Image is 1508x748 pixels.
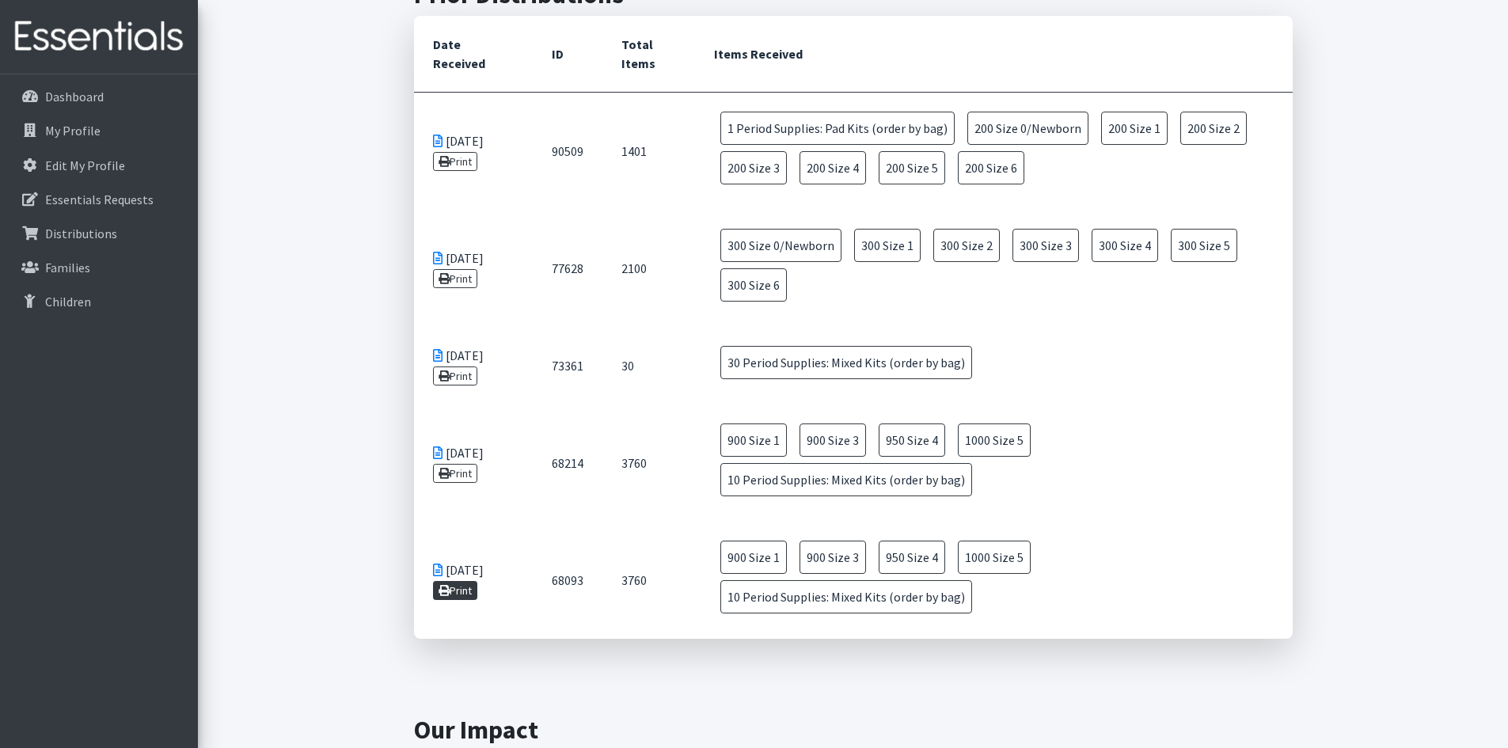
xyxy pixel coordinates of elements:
td: 68214 [533,404,602,522]
td: 3760 [602,404,695,522]
a: Families [6,252,192,283]
td: [DATE] [414,327,533,404]
span: 950 Size 4 [879,541,945,574]
td: [DATE] [414,93,533,211]
a: Print [433,269,478,288]
span: 300 Size 3 [1012,229,1079,262]
td: 30 [602,327,695,404]
td: 90509 [533,93,602,211]
span: 300 Size 6 [720,268,787,302]
span: 200 Size 5 [879,151,945,184]
span: 10 Period Supplies: Mixed Kits (order by bag) [720,463,972,496]
span: 900 Size 1 [720,541,787,574]
td: [DATE] [414,404,533,522]
th: Total Items [602,16,695,93]
a: My Profile [6,115,192,146]
span: 200 Size 2 [1180,112,1247,145]
span: 200 Size 3 [720,151,787,184]
a: Print [433,464,478,483]
p: Children [45,294,91,309]
p: Distributions [45,226,117,241]
p: Families [45,260,90,275]
span: 300 Size 5 [1171,229,1237,262]
td: 73361 [533,327,602,404]
span: 900 Size 3 [800,541,866,574]
a: Print [433,152,478,171]
span: 200 Size 1 [1101,112,1168,145]
span: 300 Size 0/Newborn [720,229,841,262]
span: 300 Size 4 [1092,229,1158,262]
span: 1 Period Supplies: Pad Kits (order by bag) [720,112,955,145]
p: Dashboard [45,89,104,104]
span: 1000 Size 5 [958,423,1031,457]
span: 300 Size 2 [933,229,1000,262]
td: 77628 [533,210,602,327]
p: Edit My Profile [45,158,125,173]
span: 900 Size 1 [720,423,787,457]
span: 200 Size 0/Newborn [967,112,1088,145]
p: Essentials Requests [45,192,154,207]
span: 1000 Size 5 [958,541,1031,574]
span: 10 Period Supplies: Mixed Kits (order by bag) [720,580,972,613]
th: Date Received [414,16,533,93]
a: Print [433,366,478,385]
td: 3760 [602,522,695,639]
span: 200 Size 4 [800,151,866,184]
span: 30 Period Supplies: Mixed Kits (order by bag) [720,346,972,379]
p: My Profile [45,123,101,139]
a: Print [433,581,478,600]
h2: Our Impact [414,715,1293,745]
td: 1401 [602,93,695,211]
img: HumanEssentials [6,10,192,63]
td: [DATE] [414,210,533,327]
span: 900 Size 3 [800,423,866,457]
a: Children [6,286,192,317]
span: 950 Size 4 [879,423,945,457]
a: Distributions [6,218,192,249]
a: Essentials Requests [6,184,192,215]
td: 68093 [533,522,602,639]
td: [DATE] [414,522,533,639]
a: Edit My Profile [6,150,192,181]
span: 200 Size 6 [958,151,1024,184]
span: 300 Size 1 [854,229,921,262]
th: ID [533,16,602,93]
a: Dashboard [6,81,192,112]
td: 2100 [602,210,695,327]
th: Items Received [695,16,1293,93]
